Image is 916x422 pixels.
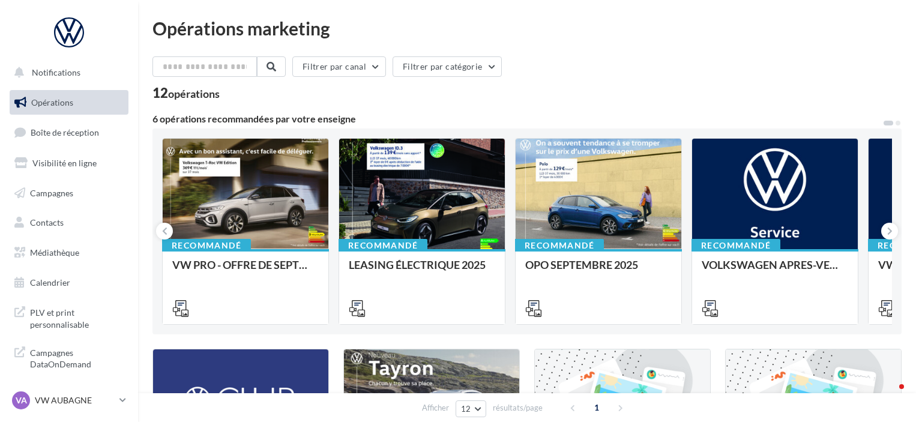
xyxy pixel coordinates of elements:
[493,402,543,414] span: résultats/page
[515,239,604,252] div: Recommandé
[525,259,672,283] div: OPO SEPTEMBRE 2025
[7,210,131,235] a: Contacts
[7,119,131,145] a: Boîte de réception
[349,259,495,283] div: LEASING ÉLECTRIQUE 2025
[422,402,449,414] span: Afficher
[152,86,220,100] div: 12
[32,158,97,168] span: Visibilité en ligne
[35,394,115,406] p: VW AUBAGNE
[7,270,131,295] a: Calendrier
[30,304,124,330] span: PLV et print personnalisable
[393,56,502,77] button: Filtrer par catégorie
[30,345,124,370] span: Campagnes DataOnDemand
[7,90,131,115] a: Opérations
[152,19,902,37] div: Opérations marketing
[875,381,904,410] iframe: Intercom live chat
[7,151,131,176] a: Visibilité en ligne
[162,239,251,252] div: Recommandé
[7,300,131,335] a: PLV et print personnalisable
[152,114,882,124] div: 6 opérations recommandées par votre enseigne
[30,217,64,228] span: Contacts
[30,187,73,197] span: Campagnes
[292,56,386,77] button: Filtrer par canal
[31,97,73,107] span: Opérations
[7,340,131,375] a: Campagnes DataOnDemand
[702,259,848,283] div: VOLKSWAGEN APRES-VENTE
[172,259,319,283] div: VW PRO - OFFRE DE SEPTEMBRE 25
[16,394,27,406] span: VA
[30,247,79,258] span: Médiathèque
[10,389,128,412] a: VA VW AUBAGNE
[339,239,427,252] div: Recommandé
[32,67,80,77] span: Notifications
[31,127,99,137] span: Boîte de réception
[30,277,70,288] span: Calendrier
[168,88,220,99] div: opérations
[461,404,471,414] span: 12
[587,398,606,417] span: 1
[7,60,126,85] button: Notifications
[692,239,780,252] div: Recommandé
[7,181,131,206] a: Campagnes
[7,240,131,265] a: Médiathèque
[456,400,486,417] button: 12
